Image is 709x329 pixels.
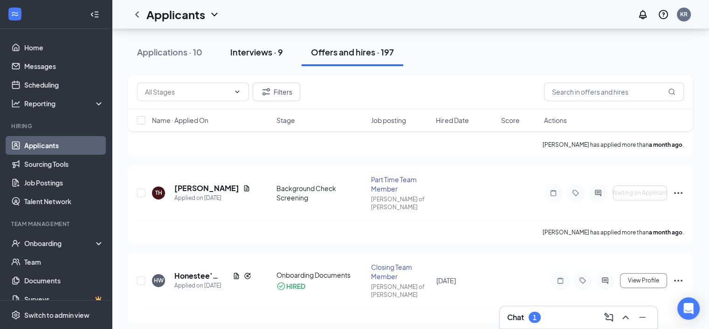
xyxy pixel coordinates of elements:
[680,10,688,18] div: KR
[24,290,104,308] a: SurveysCrown
[311,46,394,58] div: Offers and hires · 197
[658,9,669,20] svg: QuestionInfo
[543,141,684,149] p: [PERSON_NAME] has applied more than .
[637,312,648,323] svg: Minimize
[677,297,700,320] div: Open Intercom Messenger
[155,189,162,197] div: TH
[234,88,241,96] svg: ChevronDown
[533,314,537,322] div: 1
[543,228,684,236] p: [PERSON_NAME] has applied more than .
[286,281,305,291] div: HIRED
[253,82,300,101] button: Filter Filters
[620,312,631,323] svg: ChevronUp
[11,239,21,248] svg: UserCheck
[649,141,682,148] b: a month ago
[371,175,430,193] div: Part Time Team Member
[371,116,406,125] span: Job posting
[261,86,272,97] svg: Filter
[11,220,102,228] div: Team Management
[24,57,104,75] a: Messages
[501,116,520,125] span: Score
[131,9,143,20] svg: ChevronLeft
[24,239,96,248] div: Onboarding
[209,9,220,20] svg: ChevronDown
[11,99,21,108] svg: Analysis
[174,193,250,203] div: Applied on [DATE]
[24,173,104,192] a: Job Postings
[233,272,240,280] svg: Document
[174,183,239,193] h5: [PERSON_NAME]
[174,281,251,290] div: Applied on [DATE]
[577,277,588,284] svg: Tag
[555,277,566,284] svg: Note
[601,310,616,325] button: ComposeMessage
[24,253,104,271] a: Team
[436,276,456,285] span: [DATE]
[11,310,21,320] svg: Settings
[649,229,682,236] b: a month ago
[243,185,250,192] svg: Document
[276,184,365,202] div: Background Check Screening
[90,10,99,19] svg: Collapse
[145,87,230,97] input: All Stages
[24,271,104,290] a: Documents
[635,310,650,325] button: Minimize
[628,277,659,284] span: View Profile
[603,312,614,323] svg: ComposeMessage
[154,276,164,284] div: HW
[673,275,684,286] svg: Ellipses
[371,195,430,211] div: [PERSON_NAME] of [PERSON_NAME]
[613,185,667,200] button: Waiting on Applicant
[230,46,283,58] div: Interviews · 9
[24,99,104,108] div: Reporting
[436,116,468,125] span: Hired Date
[612,190,668,196] span: Waiting on Applicant
[174,271,229,281] h5: Honestee’ [PERSON_NAME]
[570,189,581,197] svg: Tag
[24,38,104,57] a: Home
[544,116,567,125] span: Actions
[10,9,20,19] svg: WorkstreamLogo
[24,192,104,211] a: Talent Network
[244,272,251,280] svg: Reapply
[673,187,684,199] svg: Ellipses
[276,116,295,125] span: Stage
[507,312,524,322] h3: Chat
[544,82,684,101] input: Search in offers and hires
[24,155,104,173] a: Sourcing Tools
[599,277,611,284] svg: ActiveChat
[371,283,430,299] div: [PERSON_NAME] of [PERSON_NAME]
[24,75,104,94] a: Scheduling
[637,9,648,20] svg: Notifications
[152,116,208,125] span: Name · Applied On
[668,88,675,96] svg: MagnifyingGlass
[618,310,633,325] button: ChevronUp
[548,189,559,197] svg: Note
[620,273,667,288] button: View Profile
[24,136,104,155] a: Applicants
[11,122,102,130] div: Hiring
[371,262,430,281] div: Closing Team Member
[24,310,89,320] div: Switch to admin view
[137,46,202,58] div: Applications · 10
[276,270,365,280] div: Onboarding Documents
[146,7,205,22] h1: Applicants
[592,189,604,197] svg: ActiveChat
[276,281,286,291] svg: CheckmarkCircle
